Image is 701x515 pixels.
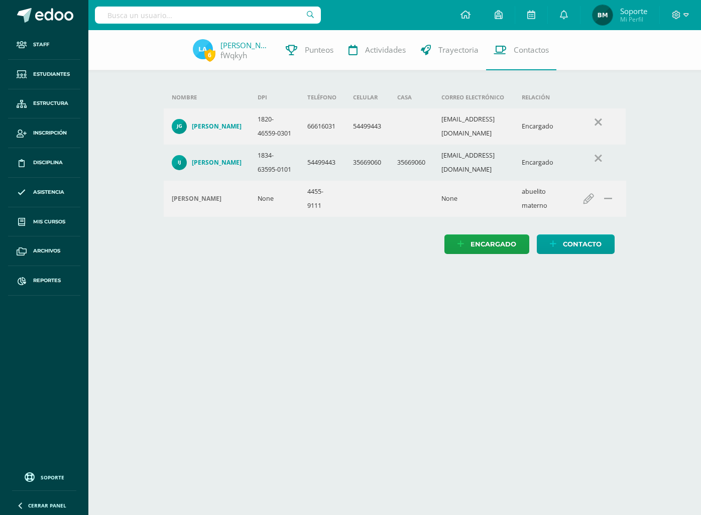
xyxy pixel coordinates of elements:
[563,235,602,253] span: Contacto
[193,39,213,59] img: 4a5e670d06349724ece73dc7a05f961d.png
[8,89,80,119] a: Estructura
[33,247,60,255] span: Archivos
[365,45,406,55] span: Actividades
[514,45,549,55] span: Contactos
[220,50,247,61] a: fWqkyh
[486,30,556,70] a: Contactos
[305,45,333,55] span: Punteos
[28,502,66,509] span: Cerrar panel
[250,181,300,217] td: None
[12,470,76,483] a: Soporte
[341,30,413,70] a: Actividades
[514,86,571,108] th: Relación
[172,155,187,170] img: 09921145a9729ab97a4889ded28ffb35.png
[413,30,486,70] a: Trayectoria
[33,277,61,285] span: Reportes
[389,145,433,181] td: 35669060
[33,218,65,226] span: Mis cursos
[8,148,80,178] a: Disciplina
[8,236,80,266] a: Archivos
[172,119,187,134] img: 8df18a4aa4c9b071ed267b5892c21a87.png
[433,145,513,181] td: [EMAIL_ADDRESS][DOMAIN_NAME]
[345,108,389,145] td: 54499443
[41,474,64,481] span: Soporte
[514,108,571,145] td: Encargado
[250,86,300,108] th: DPI
[514,145,571,181] td: Encargado
[8,266,80,296] a: Reportes
[8,30,80,60] a: Staff
[8,118,80,148] a: Inscripción
[537,234,615,254] a: Contacto
[33,129,67,137] span: Inscripción
[172,195,242,203] div: Lauro Ramírez
[8,178,80,207] a: Asistencia
[250,108,300,145] td: 1820-46559-0301
[164,86,250,108] th: Nombre
[172,195,221,203] h4: [PERSON_NAME]
[33,99,68,107] span: Estructura
[172,155,242,170] a: [PERSON_NAME]
[433,181,513,217] td: None
[33,70,70,78] span: Estudiantes
[33,188,64,196] span: Asistencia
[345,145,389,181] td: 35669060
[8,207,80,237] a: Mis cursos
[172,119,242,134] a: [PERSON_NAME]
[444,234,529,254] a: Encargado
[471,235,516,253] span: Encargado
[8,60,80,89] a: Estudiantes
[192,122,242,131] h4: [PERSON_NAME]
[33,159,63,167] span: Disciplina
[433,108,513,145] td: [EMAIL_ADDRESS][DOMAIN_NAME]
[250,145,300,181] td: 1834-63595-0101
[299,181,345,217] td: 4455-9111
[299,86,345,108] th: Teléfono
[95,7,321,24] input: Busca un usuario...
[593,5,613,25] img: 124947c2b8f52875b6fcaf013d3349fe.png
[278,30,341,70] a: Punteos
[389,86,433,108] th: Casa
[620,6,647,16] span: Soporte
[514,181,571,217] td: abuelito materno
[220,40,271,50] a: [PERSON_NAME]
[299,145,345,181] td: 54499443
[299,108,345,145] td: 66616031
[345,86,389,108] th: Celular
[433,86,513,108] th: Correo electrónico
[204,49,215,61] span: 6
[192,159,242,167] h4: [PERSON_NAME]
[620,15,647,24] span: Mi Perfil
[438,45,479,55] span: Trayectoria
[33,41,49,49] span: Staff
